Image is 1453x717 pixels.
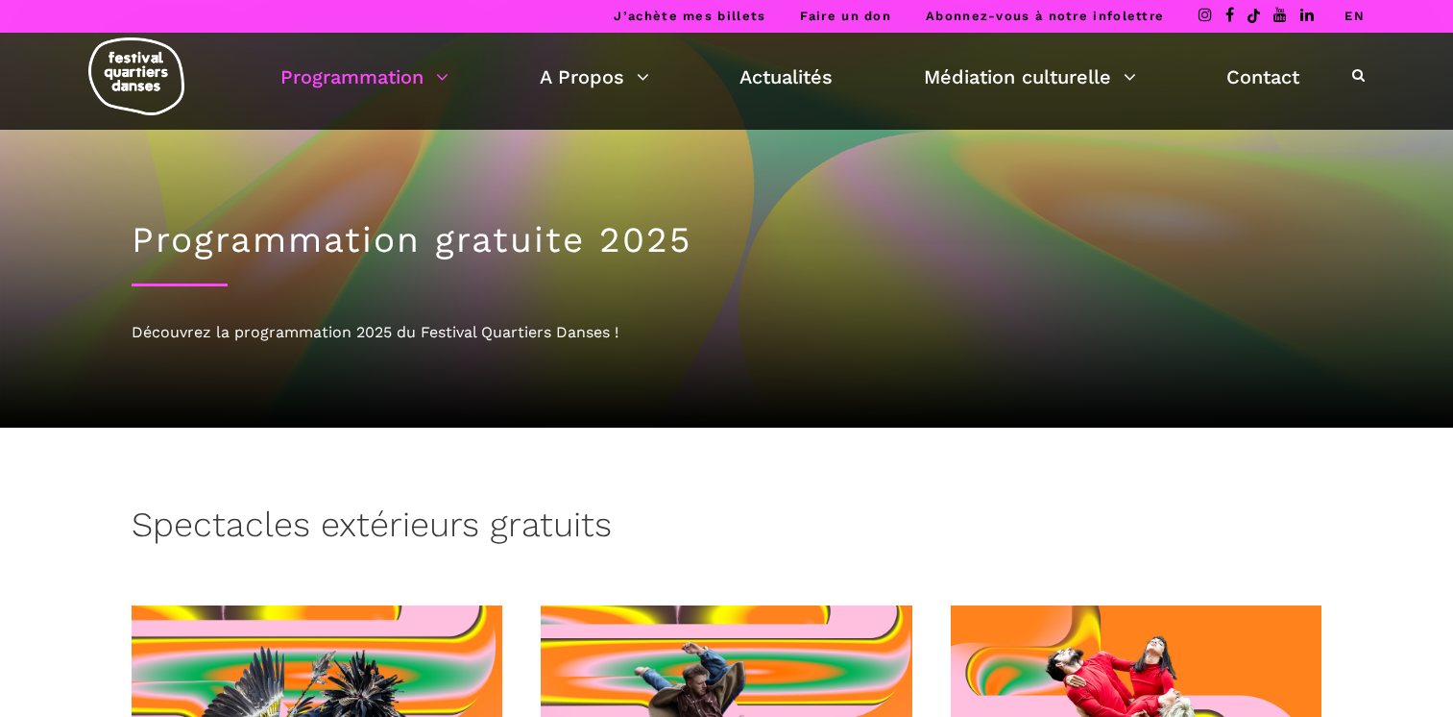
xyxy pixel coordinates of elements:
a: J’achète mes billets [614,9,765,23]
a: A Propos [540,61,649,93]
a: Actualités [739,61,833,93]
a: Abonnez-vous à notre infolettre [926,9,1164,23]
h1: Programmation gratuite 2025 [132,219,1322,261]
a: Contact [1226,61,1299,93]
h3: Spectacles extérieurs gratuits [132,505,612,553]
a: Médiation culturelle [924,61,1136,93]
img: logo-fqd-med [88,37,184,115]
div: Découvrez la programmation 2025 du Festival Quartiers Danses ! [132,320,1322,345]
a: Faire un don [800,9,891,23]
a: EN [1344,9,1365,23]
a: Programmation [280,61,448,93]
